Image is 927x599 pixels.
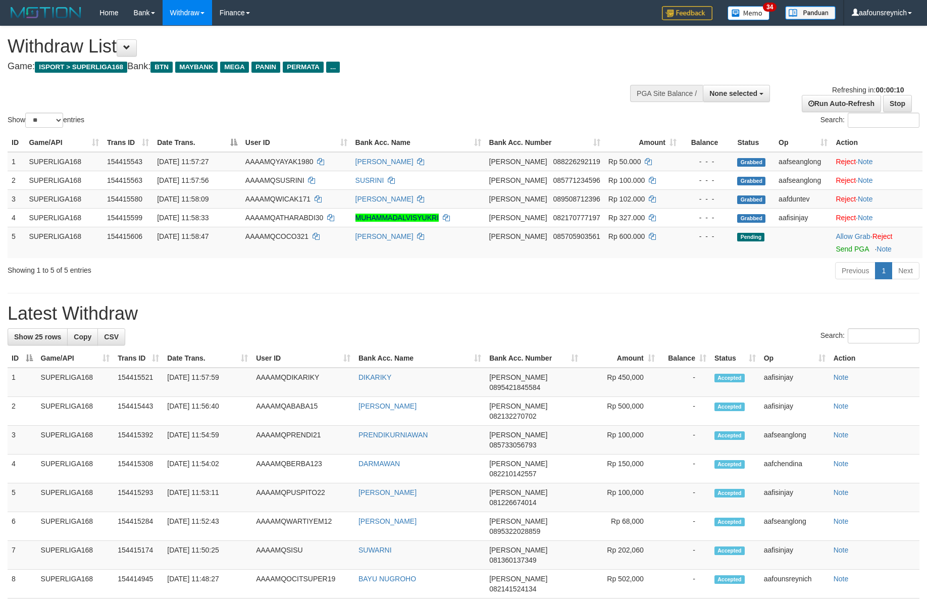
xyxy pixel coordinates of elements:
[114,426,163,455] td: 154415392
[582,397,659,426] td: Rp 500,000
[37,512,114,541] td: SUPERLIGA168
[775,152,832,171] td: aafseanglong
[107,195,142,203] span: 154415580
[685,157,729,167] div: - - -
[8,208,25,227] td: 4
[25,208,102,227] td: SUPERLIGA168
[820,113,919,128] label: Search:
[358,460,400,468] a: DARMAWAN
[37,349,114,368] th: Game/API: activate to sort column ascending
[163,455,252,483] td: [DATE] 11:54:02
[163,570,252,598] td: [DATE] 11:48:27
[489,402,547,410] span: [PERSON_NAME]
[834,431,849,439] a: Note
[157,195,209,203] span: [DATE] 11:58:09
[245,232,308,240] span: AAAAMQCOCO321
[489,556,536,564] span: Copy 081360137349 to clipboard
[157,214,209,222] span: [DATE] 11:58:33
[835,262,875,279] a: Previous
[163,349,252,368] th: Date Trans.: activate to sort column ascending
[8,261,379,275] div: Showing 1 to 5 of 5 entries
[8,426,37,455] td: 3
[25,113,63,128] select: Showentries
[858,195,873,203] a: Note
[252,455,354,483] td: AAAAMQBERBA123
[8,541,37,570] td: 7
[662,6,712,20] img: Feedback.jpg
[114,483,163,512] td: 154415293
[354,349,485,368] th: Bank Acc. Name: activate to sort column ascending
[836,232,872,240] span: ·
[892,262,919,279] a: Next
[834,488,849,496] a: Note
[220,62,249,73] span: MEGA
[710,349,760,368] th: Status: activate to sort column ascending
[709,89,757,97] span: None selected
[8,570,37,598] td: 8
[553,158,600,166] span: Copy 088226292119 to clipboard
[659,570,710,598] td: -
[760,455,830,483] td: aafchendina
[858,214,873,222] a: Note
[608,158,641,166] span: Rp 50.000
[582,570,659,598] td: Rp 502,000
[489,585,536,593] span: Copy 082141524134 to clipboard
[714,403,745,411] span: Accepted
[485,133,604,152] th: Bank Acc. Number: activate to sort column ascending
[775,171,832,189] td: aafseanglong
[14,333,61,341] span: Show 25 rows
[760,570,830,598] td: aafounsreynich
[553,176,600,184] span: Copy 085771234596 to clipboard
[163,541,252,570] td: [DATE] 11:50:25
[489,195,547,203] span: [PERSON_NAME]
[114,397,163,426] td: 154415443
[582,512,659,541] td: Rp 68,000
[830,349,919,368] th: Action
[714,518,745,526] span: Accepted
[35,62,127,73] span: ISPORT > SUPERLIGA168
[489,176,547,184] span: [PERSON_NAME]
[358,517,417,525] a: [PERSON_NAME]
[283,62,324,73] span: PERMATA
[163,512,252,541] td: [DATE] 11:52:43
[489,383,540,391] span: Copy 0895421845584 to clipboard
[760,426,830,455] td: aafseanglong
[832,208,922,227] td: ·
[714,431,745,440] span: Accepted
[714,374,745,382] span: Accepted
[553,214,600,222] span: Copy 082170777197 to clipboard
[8,36,608,57] h1: Withdraw List
[175,62,218,73] span: MAYBANK
[489,488,547,496] span: [PERSON_NAME]
[8,5,84,20] img: MOTION_logo.png
[737,214,765,223] span: Grabbed
[875,86,904,94] strong: 00:00:10
[37,368,114,397] td: SUPERLIGA168
[74,333,91,341] span: Copy
[685,194,729,204] div: - - -
[659,541,710,570] td: -
[834,373,849,381] a: Note
[489,575,547,583] span: [PERSON_NAME]
[103,133,153,152] th: Trans ID: activate to sort column ascending
[832,133,922,152] th: Action
[489,527,540,535] span: Copy 0895322028859 to clipboard
[252,368,354,397] td: AAAAMQDIKARIKY
[8,328,68,345] a: Show 25 rows
[251,62,280,73] span: PANIN
[775,208,832,227] td: aafisinjay
[326,62,340,73] span: ...
[163,483,252,512] td: [DATE] 11:53:11
[877,245,892,253] a: Note
[659,426,710,455] td: -
[114,455,163,483] td: 154415308
[820,328,919,343] label: Search:
[858,176,873,184] a: Note
[245,158,314,166] span: AAAAMQYAYAK1980
[775,189,832,208] td: aafduntev
[8,62,608,72] h4: Game: Bank:
[489,431,547,439] span: [PERSON_NAME]
[107,158,142,166] span: 154415543
[252,349,354,368] th: User ID: activate to sort column ascending
[737,195,765,204] span: Grabbed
